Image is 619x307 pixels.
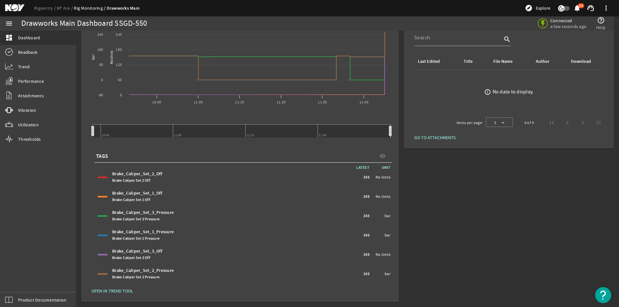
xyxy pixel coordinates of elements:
span: TAGS [96,153,108,159]
svg: Chart title [86,10,390,110]
i: search [503,35,511,43]
a: Rig Monitoring [74,5,106,11]
text: bar [91,54,96,60]
text: 160 [97,47,103,52]
div: Brake_Caliper_Set_3_Off [112,248,193,261]
text: 11:10 [235,100,244,105]
span: No Units [376,174,390,180]
span: OPEN IN TREND TOOL [92,288,133,294]
span: bar [385,271,390,277]
div: File Name [493,58,513,65]
mat-icon: menu [5,20,13,27]
mat-icon: explore [525,4,533,12]
text: 11:40 [359,100,368,105]
span: a few seconds ago [550,24,586,29]
div: Title [464,58,473,65]
text: 11:30 [318,100,327,105]
div: Drawworks Main Dashboard SSGD-550 [21,20,147,27]
span: GO TO ATTACHMENTS [414,134,456,141]
span: Brake Caliper Set 2 Off [112,178,150,183]
mat-icon: dashboard [5,34,13,42]
span: Help [596,24,605,31]
span: Product Documentation [18,297,66,303]
div: Title [463,58,485,65]
mat-icon: error_outline [484,89,491,95]
span: Trend [18,63,30,70]
span: No Units [376,251,390,258]
text: 240 [97,32,103,37]
span: bar [385,213,390,219]
span: Attachments [18,92,44,99]
span: 248 [363,271,369,277]
div: Brake_Caliper_Set_3_Pressure [112,209,193,222]
div: Author [536,58,549,65]
button: Open Resource Center [595,287,611,303]
div: Brake_Caliper_Set_2_Pressure [112,267,193,280]
div: Brake_Caliper_Set_2_Off [112,171,193,184]
text: 10:50 [152,100,161,105]
span: 248 [363,193,369,200]
span: Dashboard [18,34,40,41]
span: Readback [18,49,37,55]
span: 248 [363,213,369,219]
div: No data to display. [493,89,534,95]
button: Explore [522,3,553,13]
span: 248 [363,174,369,180]
text: 180 [116,47,122,52]
span: Brake Caliper Set 2 Pressure [112,274,160,280]
button: OPEN IN TREND TOOL [86,285,138,297]
span: Brake Caliper Set 3 Pressure [112,216,160,222]
button: 14 [574,5,580,12]
text: 11:00 [194,100,203,105]
span: Explore [536,5,550,11]
button: more_vert [598,0,614,16]
mat-icon: vibration [5,106,13,114]
span: LATEST [356,165,373,170]
span: Brake Caliper Set 1 Pressure [112,236,160,241]
text: 0 [101,78,103,82]
div: Items per page: [457,120,483,126]
span: bar [385,232,390,238]
mat-icon: notifications [573,4,581,12]
span: No Units [376,193,390,200]
span: Performance [18,78,44,84]
span: Connected [550,18,586,24]
a: Drawworks Main [107,5,140,11]
div: Brake_Caliper_Set_1_Off [112,190,193,203]
div: File Name [492,58,527,65]
span: 248 [363,232,369,238]
div: Brake_Caliper_Set_1_Pressure [112,229,193,242]
input: Search [414,34,502,42]
span: Utilization [18,121,39,128]
text: 60 [118,78,122,82]
text: 120 [116,62,122,67]
text: 11:20 [277,100,286,105]
span: Thresholds [18,136,41,142]
span: Brake Caliper Set 3 Off [112,255,150,260]
text: 80 [99,62,103,67]
div: Last Edited [418,58,440,65]
mat-icon: support_agent [587,4,594,12]
a: Rigsentry [34,5,57,11]
mat-icon: help_outline [597,16,605,24]
div: Last Edited [417,58,455,65]
span: 248 [363,251,369,258]
text: 240 [116,32,122,37]
div: Download [571,58,591,65]
button: GO TO ATTACHMENTS [409,132,461,143]
div: 0 of 0 [525,120,534,126]
text: 0 [120,93,122,98]
span: Brake Caliper Set 1 Off [112,197,150,202]
span: UNIT [373,164,392,171]
text: -80 [98,93,103,98]
a: BP Ace [57,5,74,11]
text: No Units [109,51,114,64]
div: Author [535,58,562,65]
span: Vibration [18,107,36,113]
